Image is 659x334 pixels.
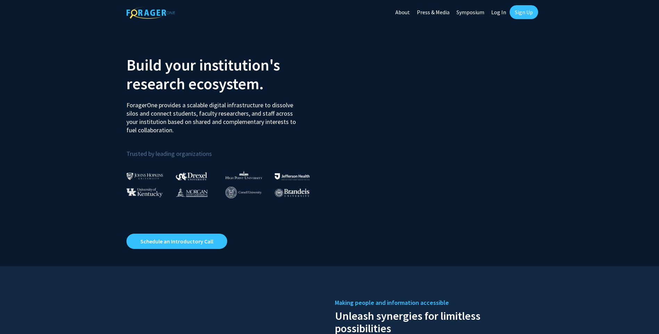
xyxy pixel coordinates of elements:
p: Trusted by leading organizations [126,140,324,159]
img: Brandeis University [275,189,310,197]
a: Opens in a new tab [126,234,227,249]
img: University of Kentucky [126,188,163,197]
h2: Build your institution's research ecosystem. [126,56,324,93]
a: Sign Up [510,5,538,19]
h5: Making people and information accessible [335,298,533,308]
img: High Point University [225,171,262,179]
img: Cornell University [225,187,262,198]
img: Thomas Jefferson University [275,173,310,180]
img: Morgan State University [176,188,208,197]
img: ForagerOne Logo [126,7,175,19]
img: Johns Hopkins University [126,173,163,180]
img: Drexel University [176,172,207,180]
p: ForagerOne provides a scalable digital infrastructure to dissolve silos and connect students, fac... [126,96,301,134]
